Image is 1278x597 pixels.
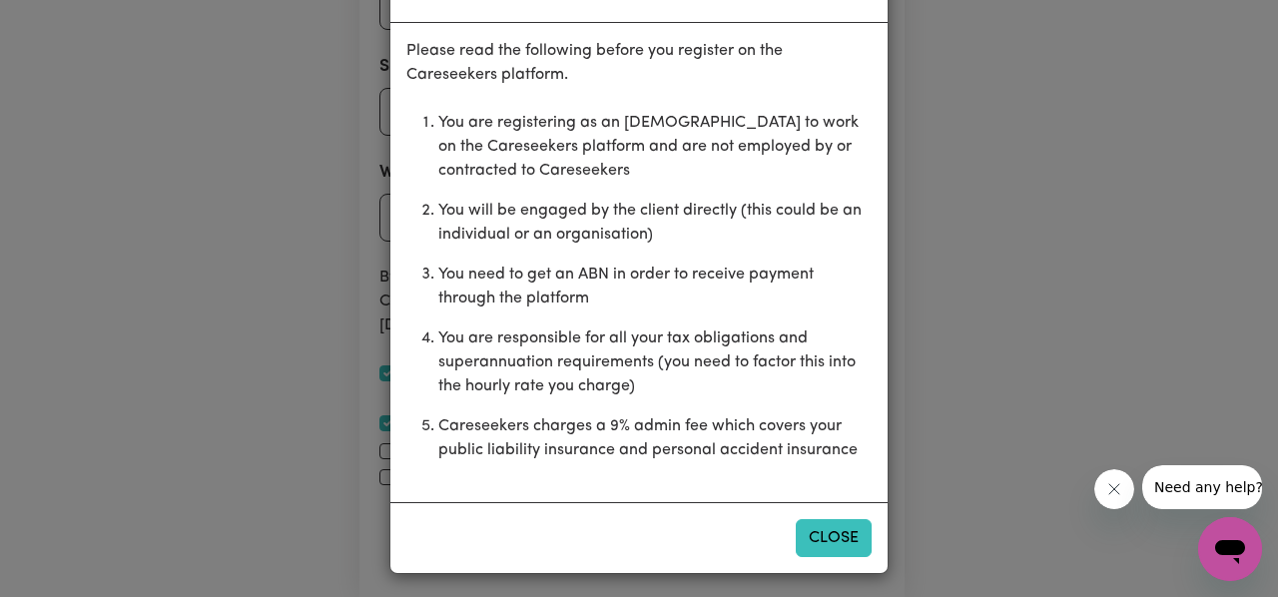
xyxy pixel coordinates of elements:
[438,318,872,406] li: You are responsible for all your tax obligations and superannuation requirements (you need to fac...
[1198,517,1262,581] iframe: Button to launch messaging window
[1094,469,1134,509] iframe: Close message
[438,103,872,191] li: You are registering as an [DEMOGRAPHIC_DATA] to work on the Careseekers platform and are not empl...
[438,406,872,470] li: Careseekers charges a 9% admin fee which covers your public liability insurance and personal acci...
[438,191,872,255] li: You will be engaged by the client directly (this could be an individual or an organisation)
[1142,465,1262,509] iframe: Message from company
[12,14,121,30] span: Need any help?
[796,519,872,557] button: Close
[438,255,872,318] li: You need to get an ABN in order to receive payment through the platform
[406,39,872,87] p: Please read the following before you register on the Careseekers platform.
